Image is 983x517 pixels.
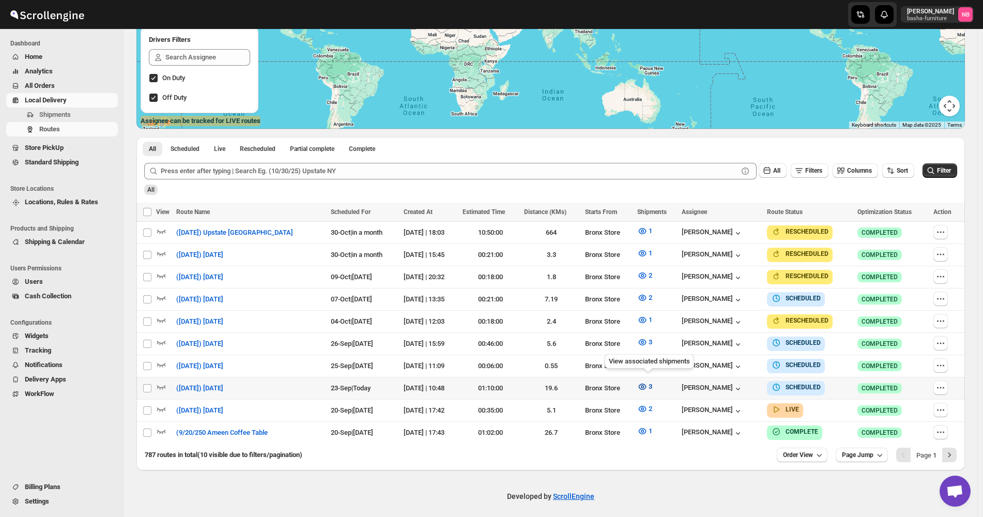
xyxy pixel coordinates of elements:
b: RESCHEDULED [786,317,828,324]
span: All Orders [25,82,55,89]
div: [DATE] | 11:09 [404,361,456,371]
span: View [156,208,170,216]
div: Bronx Store [585,227,631,238]
b: SCHEDULED [786,384,821,391]
button: Order View [777,448,827,462]
div: 00:18:00 [463,316,517,327]
div: 26.7 [524,428,579,438]
div: 5.1 [524,405,579,416]
span: Billing Plans [25,483,60,491]
span: COMPLETED [862,251,898,259]
button: ([DATE]) [DATE] [170,313,229,330]
button: 3 [631,378,658,395]
button: Filter [923,163,957,178]
button: Map camera controls [939,96,960,116]
span: Widgets [25,332,49,340]
span: Complete [349,145,375,153]
span: Products and Shipping [10,224,119,233]
span: Filter [937,167,951,174]
span: Nael Basha [958,7,973,22]
span: Shipments [637,208,667,216]
span: All [147,186,155,193]
div: 00:18:00 [463,272,517,282]
span: Shipping & Calendar [25,238,85,246]
div: [PERSON_NAME] [682,361,743,372]
span: Cash Collection [25,292,71,300]
input: Press enter after typing | Search Eg. (10/30/25) Upstate NY [161,163,738,179]
button: Users [6,275,118,289]
div: [DATE] | 17:43 [404,428,456,438]
span: Estimated Time [463,208,505,216]
span: 30-Oct | in a month [331,229,382,236]
span: Shipments [39,111,71,118]
div: 01:10:00 [463,383,517,393]
a: Terms (opens in new tab) [947,122,962,128]
button: 1 [631,312,658,328]
span: COMPLETED [862,273,898,281]
div: 00:21:00 [463,294,517,305]
button: [PERSON_NAME] [682,339,743,349]
span: 2 [649,294,652,301]
div: [PERSON_NAME] [682,317,743,327]
p: basha-furniture [907,16,954,22]
b: 1 [933,451,936,459]
button: Next [942,448,957,462]
img: Google [139,115,173,129]
button: ([DATE]) [DATE] [170,402,229,419]
button: ([DATE]) [DATE] [170,336,229,352]
div: [DATE] | 20:32 [404,272,456,282]
div: [DATE] | 12:03 [404,316,456,327]
span: Partial complete [290,145,334,153]
span: Scheduled [171,145,199,153]
div: 19.6 [524,383,579,393]
div: Bronx Store [585,294,631,305]
button: ([DATE]) [DATE] [170,269,229,285]
button: (9/20/250 Ameen Coffee Table [170,424,274,441]
span: 1 [649,427,652,435]
button: [PERSON_NAME] [682,384,743,394]
span: Local Delivery [25,96,67,104]
span: ([DATE]) [DATE] [176,316,223,327]
span: On Duty [162,74,185,82]
span: ([DATE]) [DATE] [176,383,223,393]
span: Tracking [25,346,51,354]
span: Map data ©2025 [902,122,941,128]
div: [DATE] | 15:45 [404,250,456,260]
span: Analytics [25,67,53,75]
button: [PERSON_NAME] [682,272,743,283]
img: ScrollEngine [8,2,86,27]
span: Optimization Status [857,208,912,216]
span: COMPLETED [862,229,898,237]
button: [PERSON_NAME] [682,295,743,305]
button: Sort [882,163,914,178]
button: COMPLETE [771,427,818,437]
div: [DATE] | 18:03 [404,227,456,238]
div: Bronx Store [585,383,631,393]
span: COMPLETED [862,429,898,437]
span: Route Status [767,208,803,216]
span: 2 [649,405,652,413]
span: COMPLETED [862,317,898,326]
span: 3 [649,383,652,390]
button: RESCHEDULED [771,226,828,237]
span: 30-Oct | in a month [331,251,382,258]
span: Rescheduled [240,145,275,153]
div: [DATE] | 17:42 [404,405,456,416]
span: Off Duty [162,94,187,101]
span: Page [916,451,936,459]
a: ScrollEngine [553,492,594,500]
span: ([DATE]) [DATE] [176,294,223,305]
button: Settings [6,494,118,509]
button: Notifications [6,358,118,372]
b: RESCHEDULED [786,272,828,280]
span: 09-Oct | [DATE] [331,273,372,281]
button: Billing Plans [6,480,118,494]
button: Tracking [6,343,118,358]
button: Locations, Rules & Rates [6,195,118,209]
span: Standard Shipping [25,158,79,166]
span: (9/20/250 Ameen Coffee Table [176,428,268,438]
div: [PERSON_NAME] [682,428,743,438]
span: Filters [805,167,822,174]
